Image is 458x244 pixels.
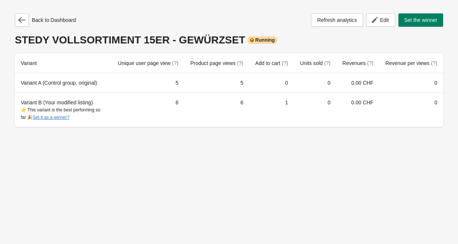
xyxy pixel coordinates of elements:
td: 0.00 CHF [336,73,379,92]
span: (?) [172,60,178,66]
span: (?) [431,60,437,66]
td: 0 [294,92,336,127]
td: 5 [184,73,249,92]
td: 1 [249,92,294,127]
span: (?) [367,60,374,66]
div: Variant A (Control group, original) [21,79,106,87]
button: Set it as a winner? [33,115,69,120]
td: 0 [249,73,294,92]
span: (?) [237,60,243,66]
iframe: chat widget [7,214,31,237]
div: STEDY VOLLSORTIMENT 15ER - GEWÜRZSET [15,34,443,46]
button: Set the winner [398,13,444,27]
th: Variant [15,53,112,73]
button: Edit [366,13,395,27]
div: Back to Dashboard [15,13,76,27]
button: Refresh analytics [311,13,363,27]
div: Running [247,36,278,44]
span: Edit [380,17,389,23]
div: Variant B (Your modified listing) [21,99,106,121]
span: Revenues [342,60,374,66]
span: Unique user page view [118,60,178,66]
span: Set the winner [404,17,438,23]
span: Product page views [190,60,243,66]
td: 0 [294,73,336,92]
span: Refresh analytics [317,17,357,23]
td: 0.00 CHF [336,92,379,127]
span: Add to cart [255,60,288,66]
td: 0 [379,92,443,127]
span: Units sold [300,60,330,66]
td: 0 [379,73,443,92]
span: (?) [282,60,288,66]
span: (?) [324,60,331,66]
span: Revenue per views [385,60,437,66]
td: 6 [184,92,249,127]
td: 6 [112,92,184,127]
td: 5 [112,73,184,92]
div: ⭐ This variant is the best performing so far 🎉 [21,106,106,121]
